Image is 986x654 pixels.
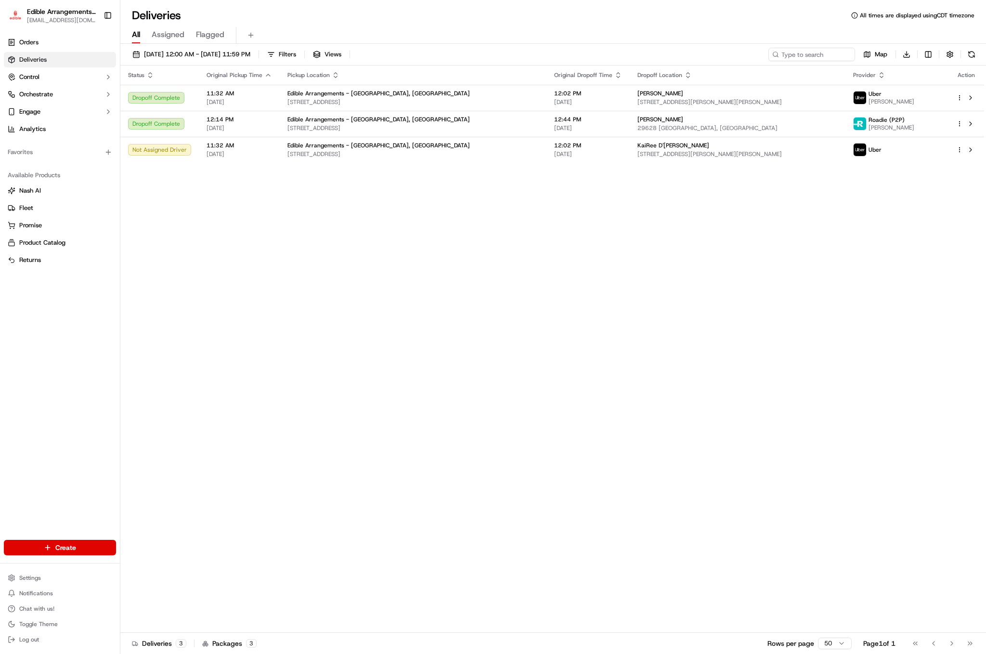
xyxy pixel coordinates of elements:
[768,48,855,61] input: Type to search
[287,142,470,149] span: Edible Arrangements - [GEOGRAPHIC_DATA], [GEOGRAPHIC_DATA]
[263,48,300,61] button: Filters
[854,144,866,156] img: uber-new-logo.jpeg
[637,116,683,123] span: [PERSON_NAME]
[637,98,838,106] span: [STREET_ADDRESS][PERSON_NAME][PERSON_NAME]
[869,124,914,131] span: [PERSON_NAME]
[81,142,89,149] div: 💻
[19,620,58,628] span: Toggle Theme
[4,235,116,250] button: Product Catalog
[554,71,612,79] span: Original Dropoff Time
[8,238,112,247] a: Product Catalog
[4,218,116,233] button: Promise
[207,124,272,132] span: [DATE]
[96,164,117,171] span: Pylon
[132,8,181,23] h1: Deliveries
[956,71,976,79] div: Action
[246,639,257,648] div: 3
[19,574,41,582] span: Settings
[4,571,116,585] button: Settings
[55,543,76,552] span: Create
[869,98,914,105] span: [PERSON_NAME]
[8,256,112,264] a: Returns
[8,9,23,23] img: Edible Arrangements - San Antonio, TX
[19,636,39,643] span: Log out
[91,141,155,150] span: API Documentation
[176,639,186,648] div: 3
[128,48,255,61] button: [DATE] 12:00 AM - [DATE] 11:59 PM
[6,137,78,154] a: 📗Knowledge Base
[554,98,622,106] span: [DATE]
[19,589,53,597] span: Notifications
[8,204,112,212] a: Fleet
[554,90,622,97] span: 12:02 PM
[19,107,40,116] span: Engage
[207,116,272,123] span: 12:14 PM
[637,71,682,79] span: Dropoff Location
[4,587,116,600] button: Notifications
[279,50,296,59] span: Filters
[207,142,272,149] span: 11:32 AM
[4,602,116,615] button: Chat with us!
[10,93,27,110] img: 1736555255976-a54dd68f-1ca7-489b-9aae-adbdc363a1c4
[4,87,116,102] button: Orchestrate
[4,617,116,631] button: Toggle Theme
[854,92,866,104] img: uber-new-logo.jpeg
[27,16,96,24] button: [EMAIL_ADDRESS][DOMAIN_NAME]
[4,168,116,183] div: Available Products
[25,63,173,73] input: Got a question? Start typing here...
[324,50,341,59] span: Views
[196,29,224,40] span: Flagged
[19,186,41,195] span: Nash AI
[33,103,122,110] div: We're available if you need us!
[637,90,683,97] span: [PERSON_NAME]
[859,48,892,61] button: Map
[863,639,895,648] div: Page 1 of 1
[767,639,814,648] p: Rows per page
[4,633,116,646] button: Log out
[965,48,978,61] button: Refresh
[19,141,74,150] span: Knowledge Base
[132,639,186,648] div: Deliveries
[8,186,112,195] a: Nash AI
[78,137,158,154] a: 💻API Documentation
[875,50,887,59] span: Map
[287,116,470,123] span: Edible Arrangements - [GEOGRAPHIC_DATA], [GEOGRAPHIC_DATA]
[132,29,140,40] span: All
[4,540,116,555] button: Create
[19,38,39,47] span: Orders
[128,71,144,79] span: Status
[554,116,622,123] span: 12:44 PM
[207,90,272,97] span: 11:32 AM
[554,124,622,132] span: [DATE]
[19,55,47,64] span: Deliveries
[287,150,539,158] span: [STREET_ADDRESS]
[19,125,46,133] span: Analytics
[4,52,116,67] a: Deliveries
[287,98,539,106] span: [STREET_ADDRESS]
[19,204,33,212] span: Fleet
[202,639,257,648] div: Packages
[309,48,346,61] button: Views
[19,73,39,81] span: Control
[869,146,882,154] span: Uber
[854,118,866,130] img: roadie-logo-v2.jpg
[144,50,250,59] span: [DATE] 12:00 AM - [DATE] 11:59 PM
[4,252,116,268] button: Returns
[19,221,42,230] span: Promise
[4,183,116,198] button: Nash AI
[869,116,905,124] span: Roadie (P2P)
[4,121,116,137] a: Analytics
[27,7,96,16] button: Edible Arrangements - [GEOGRAPHIC_DATA], [GEOGRAPHIC_DATA]
[207,150,272,158] span: [DATE]
[4,4,100,27] button: Edible Arrangements - San Antonio, TXEdible Arrangements - [GEOGRAPHIC_DATA], [GEOGRAPHIC_DATA][E...
[8,221,112,230] a: Promise
[4,200,116,216] button: Fleet
[207,71,262,79] span: Original Pickup Time
[164,96,175,107] button: Start new chat
[637,124,838,132] span: 29628 [GEOGRAPHIC_DATA], [GEOGRAPHIC_DATA]
[860,12,974,19] span: All times are displayed using CDT timezone
[287,124,539,132] span: [STREET_ADDRESS]
[10,39,175,55] p: Welcome 👋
